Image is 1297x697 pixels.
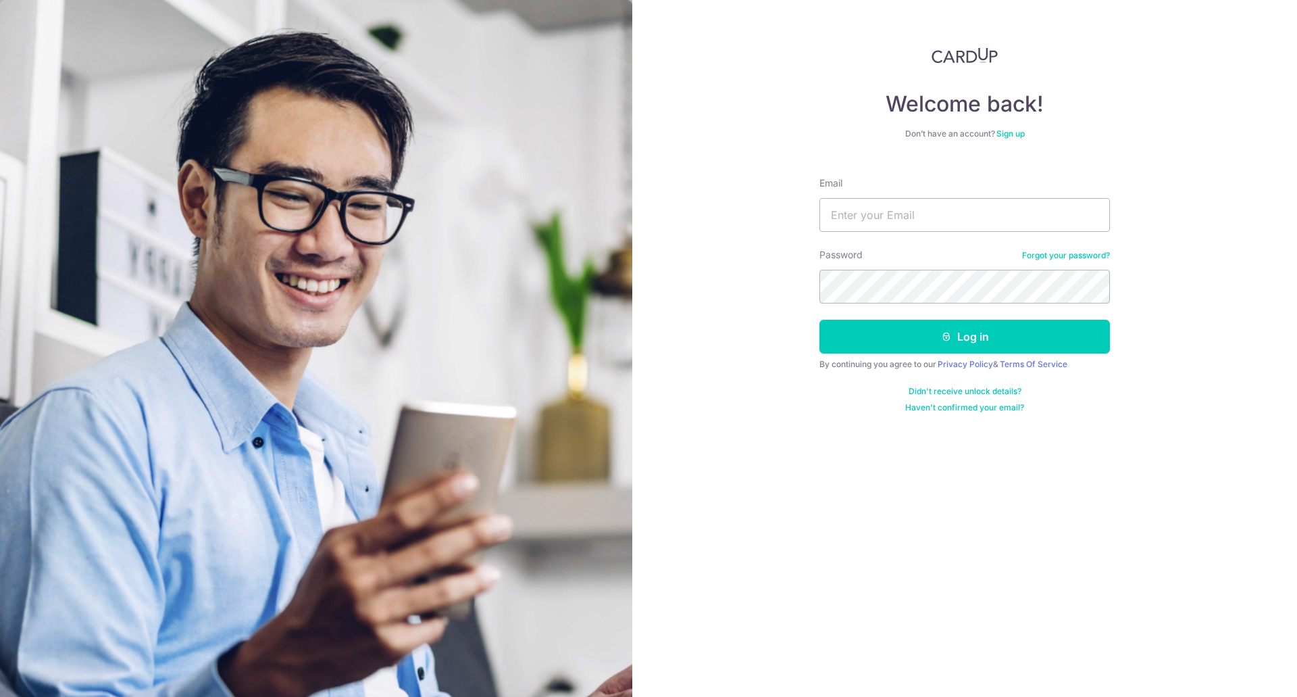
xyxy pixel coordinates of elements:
a: Terms Of Service [1000,359,1067,369]
a: Sign up [996,128,1025,139]
a: Haven't confirmed your email? [905,402,1024,413]
label: Email [819,176,842,190]
h4: Welcome back! [819,91,1110,118]
input: Enter your Email [819,198,1110,232]
div: By continuing you agree to our & [819,359,1110,370]
button: Log in [819,320,1110,354]
a: Forgot your password? [1022,250,1110,261]
img: CardUp Logo [932,47,998,64]
a: Privacy Policy [938,359,993,369]
label: Password [819,248,863,262]
div: Don’t have an account? [819,128,1110,139]
a: Didn't receive unlock details? [909,386,1021,397]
